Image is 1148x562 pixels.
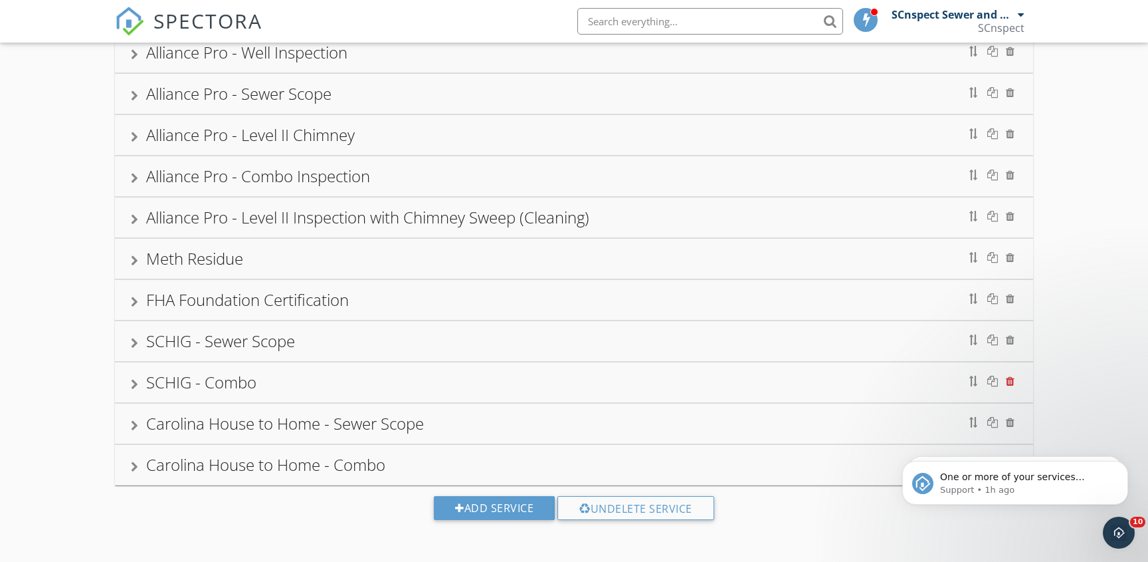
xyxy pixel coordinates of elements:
[146,41,347,63] div: Alliance Pro - Well Inspection
[892,8,1014,21] div: SCnspect Sewer and Chimney Inspections
[557,496,714,520] div: Undelete Service
[434,496,555,520] div: Add Service
[58,51,229,63] p: Message from Support, sent 1h ago
[58,39,228,142] span: One or more of your services required a template (Level II Chimney Inspection by SCnspect), which...
[153,7,262,35] span: SPECTORA
[146,165,370,187] div: Alliance Pro - Combo Inspection
[146,412,424,434] div: Carolina House to Home - Sewer Scope
[146,454,385,476] div: Carolina House to Home - Combo
[146,247,243,269] div: Meth Residue
[146,371,256,393] div: SCHIG - Combo
[577,8,843,35] input: Search everything...
[882,433,1148,526] iframe: Intercom notifications message
[146,82,332,104] div: Alliance Pro - Sewer Scope
[115,18,262,46] a: SPECTORA
[146,330,295,352] div: SCHIG - Sewer Scope
[146,206,589,228] div: Alliance Pro - Level II Inspection with Chimney Sweep (Cleaning)
[146,289,349,311] div: FHA Foundation Certification
[146,124,355,146] div: Alliance Pro - Level II Chimney
[115,7,144,36] img: The Best Home Inspection Software - Spectora
[1130,517,1145,527] span: 10
[978,21,1024,35] div: SCnspect
[1103,517,1135,549] iframe: Intercom live chat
